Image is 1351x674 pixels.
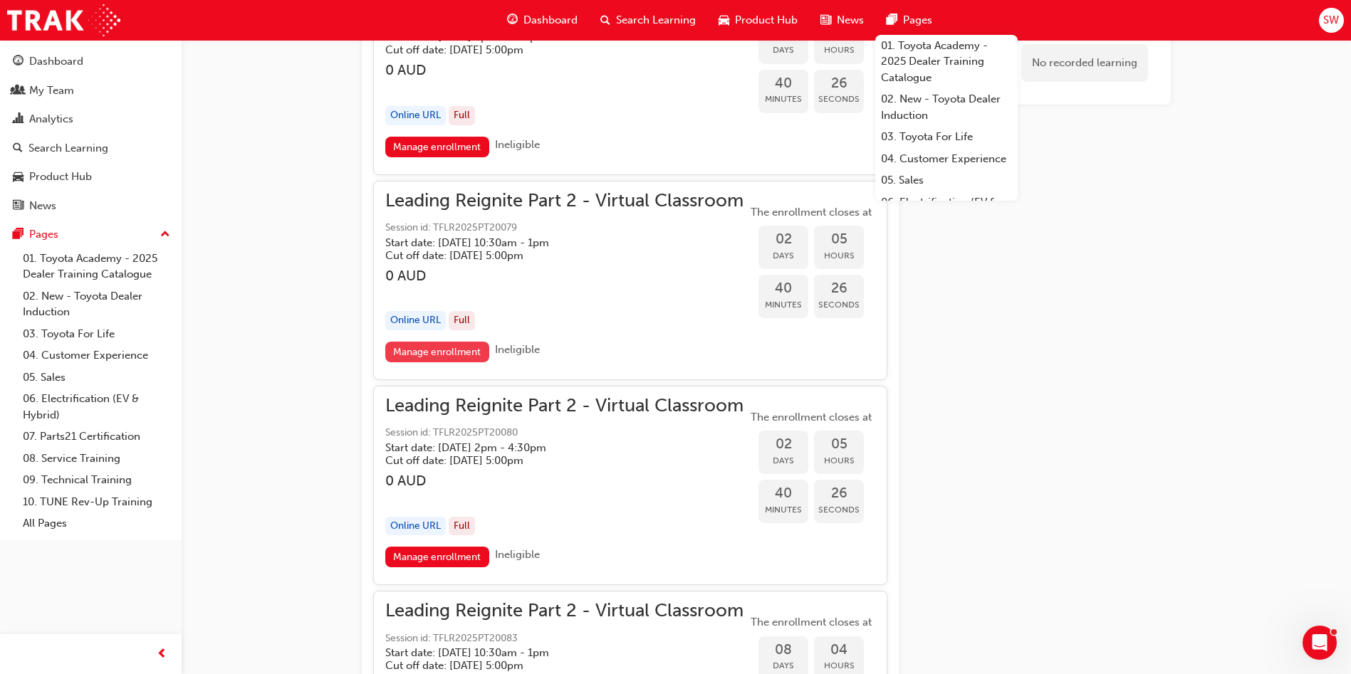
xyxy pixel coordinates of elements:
a: 03. Toyota For Life [875,126,1018,148]
span: up-icon [160,226,170,244]
span: pages-icon [887,11,897,29]
span: Hours [814,658,864,674]
span: SW [1323,12,1339,28]
button: Leading Reignite Part 2 - Virtual ClassroomSession id: TFLR2025PT20079Start date: [DATE] 10:30am ... [385,193,875,368]
div: Online URL [385,311,446,330]
span: 26 [814,75,864,92]
span: search-icon [600,11,610,29]
h5: Start date: [DATE] 10:30am - 1pm [385,646,721,659]
span: guage-icon [507,11,518,29]
span: Ineligible [495,343,540,356]
span: Leading Reignite Part 2 - Virtual Classroom [385,603,744,619]
span: Minutes [758,297,808,313]
a: 05. Sales [875,169,1018,191]
span: 26 [814,280,864,297]
span: Leading Reignite Part 2 - Virtual Classroom [385,193,744,209]
h5: Cut off date: [DATE] 5:00pm [385,454,721,467]
a: Manage enrollment [385,547,489,567]
button: Leading Reignite Part 2 - Virtual ClassroomSession id: TFLR2025PT20080Start date: [DATE] 2pm - 4:... [385,398,875,573]
span: chart-icon [13,113,24,126]
span: search-icon [13,142,23,155]
a: Analytics [6,106,176,132]
span: Days [758,658,808,674]
a: 06. Electrification (EV & Hybrid) [875,191,1018,229]
a: news-iconNews [809,6,875,35]
span: Minutes [758,91,808,107]
a: Manage enrollment [385,342,489,362]
button: Pages [6,221,176,248]
div: Dashboard [29,53,83,70]
span: Seconds [814,297,864,313]
h5: Cut off date: [DATE] 5:00pm [385,659,721,672]
span: Seconds [814,91,864,107]
span: Days [758,248,808,264]
a: All Pages [17,512,176,535]
div: Online URL [385,106,446,125]
span: Session id: TFLR2025PT20080 [385,425,744,441]
a: pages-iconPages [875,6,944,35]
span: car-icon [13,171,24,184]
span: Minutes [758,502,808,518]
span: Seconds [814,502,864,518]
span: 26 [814,485,864,502]
a: Manage enrollment [385,137,489,157]
div: Pages [29,226,58,243]
span: Ineligible [495,138,540,151]
h3: 0 AUD [385,268,744,284]
span: Dashboard [523,12,578,28]
span: Session id: TFLR2025PT20083 [385,631,744,647]
span: 02 [758,436,808,453]
a: 01. Toyota Academy - 2025 Dealer Training Catalogue [875,35,1018,89]
a: 07. Parts21 Certification [17,426,176,448]
a: 05. Sales [17,367,176,389]
span: Leading Reignite Part 2 - Virtual Classroom [385,398,744,414]
span: The enrollment closes at [747,409,875,426]
a: Product Hub [6,164,176,190]
h5: Cut off date: [DATE] 5:00pm [385,43,721,56]
span: car-icon [719,11,729,29]
span: Search Learning [616,12,696,28]
span: News [837,12,864,28]
a: 02. New - Toyota Dealer Induction [875,88,1018,126]
span: prev-icon [157,646,167,663]
h3: 0 AUD [385,62,744,78]
a: 02. New - Toyota Dealer Induction [17,285,176,323]
h3: 0 AUD [385,473,744,489]
h5: Start date: [DATE] 2pm - 4:30pm [385,441,721,454]
span: 40 [758,75,808,92]
a: guage-iconDashboard [496,6,589,35]
a: News [6,193,176,219]
span: Hours [814,453,864,469]
span: 40 [758,485,808,502]
span: Days [758,42,808,58]
span: pages-icon [13,228,24,241]
div: Full [449,106,475,125]
span: people-icon [13,85,24,98]
span: Hours [814,248,864,264]
a: 03. Toyota For Life [17,323,176,345]
div: My Team [29,83,74,99]
a: 01. Toyota Academy - 2025 Dealer Training Catalogue [17,248,176,285]
span: Hours [814,42,864,58]
span: Product Hub [735,12,798,28]
button: SW [1319,8,1344,33]
a: 06. Electrification (EV & Hybrid) [17,388,176,426]
button: DashboardMy TeamAnalyticsSearch LearningProduct HubNews [6,46,176,221]
a: 09. Technical Training [17,469,176,491]
span: 02 [758,231,808,248]
div: Product Hub [29,169,92,185]
div: Online URL [385,517,446,536]
span: 05 [814,231,864,248]
span: Session id: TFLR2025PT20079 [385,220,744,236]
span: news-icon [820,11,831,29]
span: guage-icon [13,56,24,68]
div: Full [449,311,475,330]
a: 10. TUNE Rev-Up Training [17,491,176,513]
a: My Team [6,78,176,104]
span: Days [758,453,808,469]
span: 40 [758,280,808,297]
span: 08 [758,642,808,658]
a: 08. Service Training [17,448,176,470]
div: Search Learning [28,140,108,157]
